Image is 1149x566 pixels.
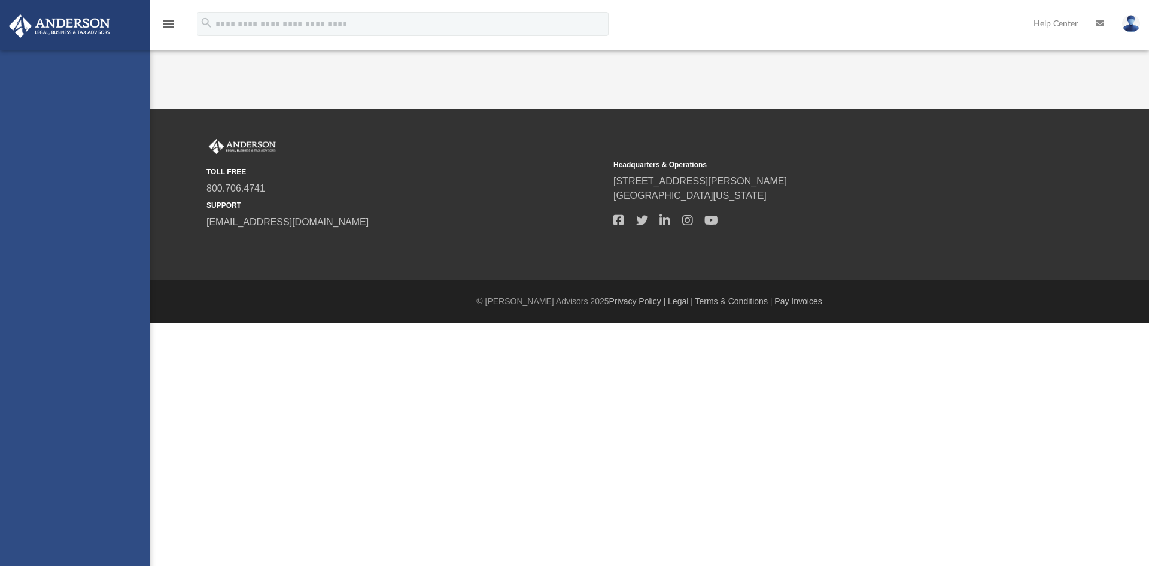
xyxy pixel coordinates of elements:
small: Headquarters & Operations [613,159,1012,170]
div: © [PERSON_NAME] Advisors 2025 [150,295,1149,308]
a: Privacy Policy | [609,296,666,306]
a: Pay Invoices [774,296,822,306]
small: TOLL FREE [206,167,605,177]
img: User Pic [1122,15,1140,32]
small: SUPPORT [206,200,605,211]
img: Anderson Advisors Platinum Portal [206,139,278,155]
i: menu [162,17,176,31]
a: [EMAIL_ADDRESS][DOMAIN_NAME] [206,217,369,227]
a: 800.706.4741 [206,183,265,193]
i: search [200,16,213,29]
img: Anderson Advisors Platinum Portal [5,14,114,38]
a: [GEOGRAPHIC_DATA][US_STATE] [613,190,767,201]
a: [STREET_ADDRESS][PERSON_NAME] [613,176,787,186]
a: menu [162,23,176,31]
a: Legal | [668,296,693,306]
a: Terms & Conditions | [695,296,773,306]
